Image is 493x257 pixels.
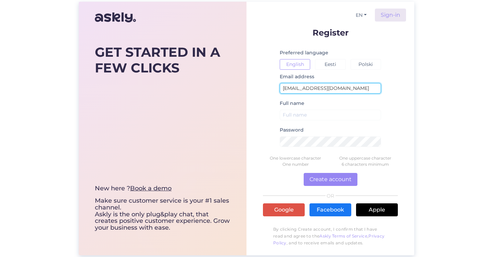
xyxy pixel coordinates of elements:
label: Password [280,126,304,134]
a: Facebook [309,203,351,216]
p: Register [263,28,398,37]
div: New here ? [95,185,230,192]
a: Sign-in [375,9,406,22]
div: One number [261,161,330,167]
div: GET STARTED IN A FEW CLICKS [95,44,230,76]
a: Google [263,203,305,216]
button: EN [353,10,369,20]
p: By clicking Create account, I confirm that I have read and agree to the , , and to receive emails... [263,222,398,250]
label: Email address [280,73,314,80]
a: Book a demo [130,185,172,192]
input: Full name [280,110,381,120]
label: Full name [280,100,304,107]
button: Polski [351,59,381,70]
a: Askly Terms of Service [319,233,367,239]
img: Askly [95,9,136,26]
div: One uppercase character [330,155,400,161]
div: 6 characters minimum [330,161,400,167]
a: Apple [356,203,398,216]
div: One lowercase character [261,155,330,161]
span: OR [326,193,336,198]
button: English [280,59,310,70]
button: Eesti [315,59,345,70]
button: Create account [304,173,357,186]
input: Enter email [280,83,381,94]
label: Preferred language [280,49,328,56]
div: Make sure customer service is your #1 sales channel. Askly is the only plug&play chat, that creat... [95,185,230,231]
